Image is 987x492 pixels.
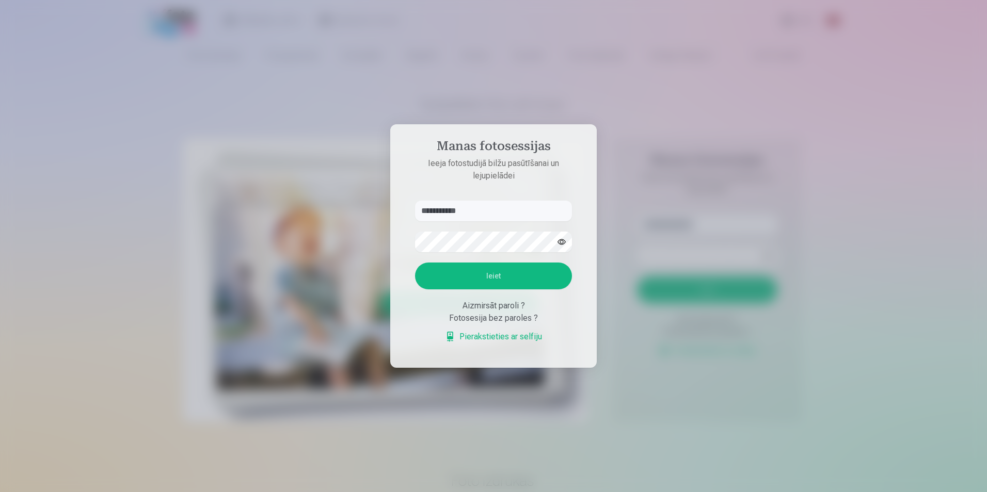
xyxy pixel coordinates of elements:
[405,139,582,157] h4: Manas fotosessijas
[445,331,542,343] a: Pierakstieties ar selfiju
[415,312,572,324] div: Fotosesija bez paroles ?
[415,263,572,289] button: Ieiet
[415,300,572,312] div: Aizmirsāt paroli ?
[405,157,582,182] p: Ieeja fotostudijā bilžu pasūtīšanai un lejupielādei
